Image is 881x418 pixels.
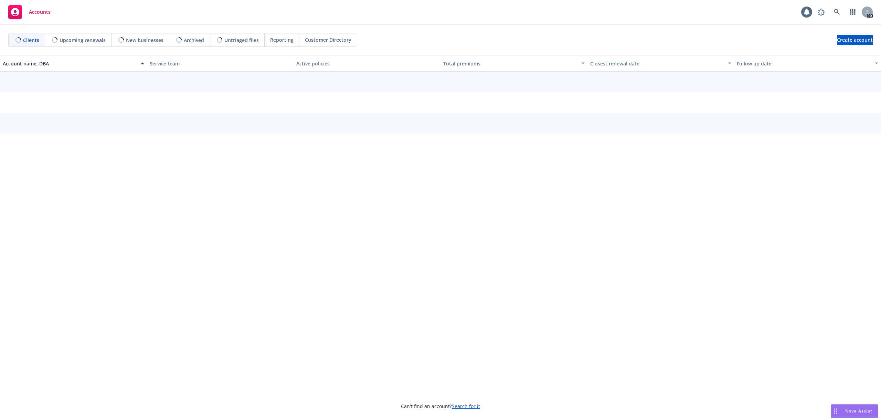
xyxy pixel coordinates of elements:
div: Drag to move [831,405,840,418]
span: Accounts [29,9,51,15]
div: Active policies [296,60,438,67]
a: Search for it [452,403,480,409]
div: Follow up date [737,60,871,67]
span: Create account [837,33,873,46]
div: Service team [150,60,291,67]
a: Create account [837,35,873,45]
button: Nova Assist [831,404,878,418]
div: Closest renewal date [590,60,724,67]
div: Account name, DBA [3,60,137,67]
span: Archived [184,36,204,44]
a: Search [830,5,844,19]
div: Total premiums [443,60,577,67]
span: Nova Assist [845,408,872,414]
span: Reporting [270,36,294,43]
button: Service team [147,55,294,72]
button: Closest renewal date [587,55,734,72]
span: Upcoming renewals [60,36,106,44]
span: Can't find an account? [401,403,480,410]
span: Clients [23,36,39,44]
button: Follow up date [734,55,881,72]
span: New businesses [126,36,163,44]
button: Active policies [294,55,440,72]
span: Customer Directory [305,36,351,43]
button: Total premiums [440,55,587,72]
a: Report a Bug [814,5,828,19]
a: Accounts [6,2,53,22]
a: Switch app [846,5,860,19]
span: Untriaged files [224,36,259,44]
